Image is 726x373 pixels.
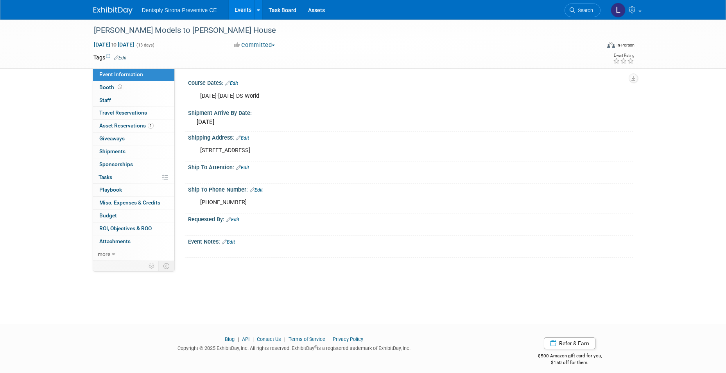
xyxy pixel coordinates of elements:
[93,133,174,145] a: Giveaways
[544,337,595,349] a: Refer & Earn
[225,81,238,86] a: Edit
[93,94,174,107] a: Staff
[225,336,235,342] a: Blog
[289,336,325,342] a: Terms of Service
[226,217,239,222] a: Edit
[554,41,635,52] div: Event Format
[195,143,547,158] div: [STREET_ADDRESS]
[142,7,217,13] span: Dentsply Sirona Preventive CE
[236,135,249,141] a: Edit
[507,359,633,366] div: $150 off for them.
[99,225,152,231] span: ROI, Objectives & ROO
[99,161,133,167] span: Sponsorships
[93,184,174,196] a: Playbook
[99,135,125,142] span: Giveaways
[93,120,174,132] a: Asset Reservations1
[188,213,633,224] div: Requested By:
[314,345,317,349] sup: ®
[236,165,249,170] a: Edit
[136,43,154,48] span: (13 days)
[333,336,363,342] a: Privacy Policy
[616,42,635,48] div: In-Person
[236,336,241,342] span: |
[93,210,174,222] a: Budget
[231,41,278,49] button: Committed
[99,122,154,129] span: Asset Reservations
[99,97,111,103] span: Staff
[251,336,256,342] span: |
[222,239,235,245] a: Edit
[91,23,589,38] div: [PERSON_NAME] Models to [PERSON_NAME] House
[158,261,174,271] td: Toggle Event Tabs
[194,116,627,128] div: [DATE]
[99,212,117,219] span: Budget
[93,235,174,248] a: Attachments
[188,161,633,172] div: Ship To Attention:
[257,336,281,342] a: Contact Us
[565,4,601,17] a: Search
[99,71,143,77] span: Event Information
[116,84,124,90] span: Booth not reserved yet
[188,77,633,87] div: Course Dates:
[188,132,633,142] div: Shipping Address:
[326,336,332,342] span: |
[93,68,174,81] a: Event Information
[195,88,547,104] div: [DATE]-[DATE] DS World
[99,84,124,90] span: Booth
[93,197,174,209] a: Misc. Expenses & Credits
[110,41,118,48] span: to
[607,42,615,48] img: Format-Inperson.png
[99,109,147,116] span: Travel Reservations
[93,248,174,261] a: more
[99,186,122,193] span: Playbook
[195,195,547,210] div: [PHONE_NUMBER]
[507,348,633,366] div: $500 Amazon gift card for you,
[98,251,110,257] span: more
[93,41,134,48] span: [DATE] [DATE]
[145,261,159,271] td: Personalize Event Tab Strip
[188,184,633,194] div: Ship To Phone Number:
[93,171,174,184] a: Tasks
[99,238,131,244] span: Attachments
[93,343,495,352] div: Copyright © 2025 ExhibitDay, Inc. All rights reserved. ExhibitDay is a registered trademark of Ex...
[613,54,634,57] div: Event Rating
[93,145,174,158] a: Shipments
[93,54,127,61] td: Tags
[99,199,160,206] span: Misc. Expenses & Credits
[114,55,127,61] a: Edit
[93,7,133,14] img: ExhibitDay
[242,336,249,342] a: API
[575,7,593,13] span: Search
[188,107,633,117] div: Shipment Arrive By Date:
[148,123,154,129] span: 1
[99,174,112,180] span: Tasks
[188,236,633,246] div: Event Notes:
[250,187,263,193] a: Edit
[93,81,174,94] a: Booth
[282,336,287,342] span: |
[93,158,174,171] a: Sponsorships
[611,3,626,18] img: Lindsey Stutz
[93,222,174,235] a: ROI, Objectives & ROO
[99,148,125,154] span: Shipments
[93,107,174,119] a: Travel Reservations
